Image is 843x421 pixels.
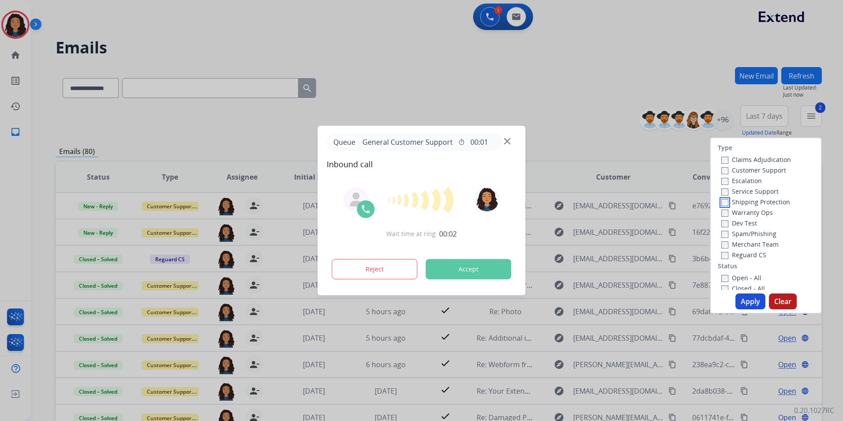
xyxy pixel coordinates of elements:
input: Merchant Team [721,241,728,248]
button: Reject [332,259,418,279]
span: Wait time at ring: [386,229,437,238]
input: Dev Test [721,220,728,227]
p: Queue [330,136,359,147]
input: Warranty Ops [721,210,728,217]
label: Claims Adjudication [721,155,791,164]
input: Customer Support [721,167,728,174]
label: Status [718,262,737,271]
span: 00:01 [470,137,488,147]
input: Open - All [721,275,728,282]
mat-icon: timer [458,139,465,146]
span: General Customer Support [359,137,456,147]
label: Type [718,143,732,152]
input: Claims Adjudication [721,157,728,164]
input: Reguard CS [721,252,728,259]
label: Reguard CS [721,251,766,259]
label: Merchant Team [721,240,779,248]
img: call-icon [361,204,371,214]
button: Clear [769,293,797,309]
label: Service Support [721,187,779,195]
button: Accept [426,259,511,279]
label: Escalation [721,177,762,185]
img: close-button [504,138,511,145]
input: Shipping Protection [721,199,728,206]
input: Spam/Phishing [721,231,728,238]
input: Service Support [721,188,728,195]
label: Warranty Ops [721,208,773,217]
span: Inbound call [327,158,517,170]
input: Escalation [721,178,728,185]
label: Shipping Protection [721,198,790,206]
label: Closed - All [721,284,765,293]
img: avatar [474,187,499,211]
img: agent-avatar [349,192,363,207]
label: Spam/Phishing [721,229,776,238]
label: Dev Test [721,219,757,227]
label: Open - All [721,274,761,282]
input: Closed - All [721,286,728,293]
label: Customer Support [721,166,786,174]
p: 0.20.1027RC [794,405,834,416]
span: 00:02 [439,229,457,239]
button: Apply [735,293,765,309]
